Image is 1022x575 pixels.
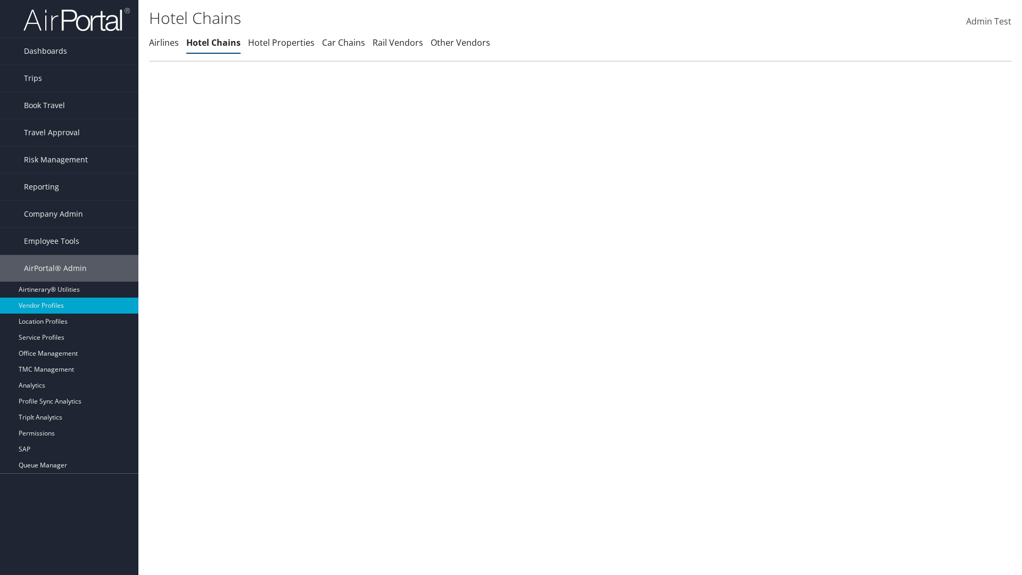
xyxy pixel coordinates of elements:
[24,119,80,146] span: Travel Approval
[966,15,1011,27] span: Admin Test
[23,7,130,32] img: airportal-logo.png
[24,92,65,119] span: Book Travel
[149,7,724,29] h1: Hotel Chains
[431,37,490,48] a: Other Vendors
[966,5,1011,38] a: Admin Test
[186,37,241,48] a: Hotel Chains
[24,174,59,200] span: Reporting
[149,37,179,48] a: Airlines
[373,37,423,48] a: Rail Vendors
[24,228,79,254] span: Employee Tools
[24,38,67,64] span: Dashboards
[24,255,87,282] span: AirPortal® Admin
[24,201,83,227] span: Company Admin
[248,37,315,48] a: Hotel Properties
[24,65,42,92] span: Trips
[24,146,88,173] span: Risk Management
[322,37,365,48] a: Car Chains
